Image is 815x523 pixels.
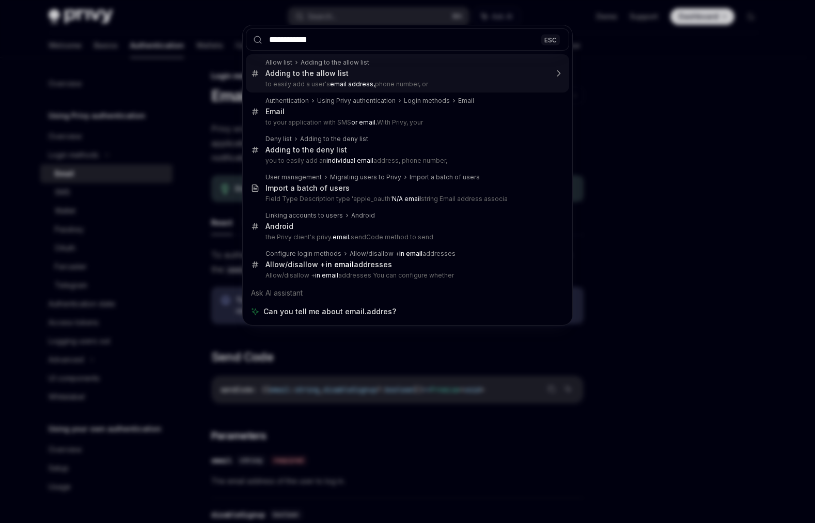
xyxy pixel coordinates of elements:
div: Allow/disallow + addresses [350,250,456,258]
p: Allow/disallow + addresses You can configure whether [265,271,547,280]
div: Allow/disallow + addresses [265,260,392,269]
div: Linking accounts to users [265,211,343,220]
b: or email. [351,118,377,126]
b: email. [333,233,351,241]
b: in email [399,250,422,257]
b: in email [315,271,338,279]
div: Migrating users to Privy [330,173,401,181]
div: Android [265,222,293,231]
div: Ask AI assistant [246,284,569,302]
div: ESC [541,34,560,45]
div: Adding to the deny list [300,135,368,143]
p: Field Type Description type 'apple_oauth' string Email address associa [265,195,547,203]
b: N/A email [392,195,421,203]
div: Adding to the allow list [265,69,349,78]
div: Login methods [404,97,450,105]
div: Android [351,211,375,220]
div: Allow list [265,58,292,67]
p: to your application with SMS With Privy, your [265,118,547,127]
div: Email [458,97,474,105]
div: Import a batch of users [410,173,480,181]
div: Email [265,107,285,116]
b: individual email [326,157,373,164]
div: Using Privy authentication [317,97,396,105]
div: Import a batch of users [265,183,350,193]
p: the Privy client's privy. sendCode method to send [265,233,547,241]
b: email address, [330,80,375,88]
div: Configure login methods [265,250,341,258]
b: in email [325,260,354,269]
p: you to easily add an address, phone number, [265,157,547,165]
p: to easily add a user's phone number, or [265,80,547,88]
div: Adding to the deny list [265,145,347,155]
span: Can you tell me about email.addres? [263,306,396,317]
div: Adding to the allow list [301,58,369,67]
div: User management [265,173,322,181]
div: Authentication [265,97,309,105]
div: Deny list [265,135,292,143]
